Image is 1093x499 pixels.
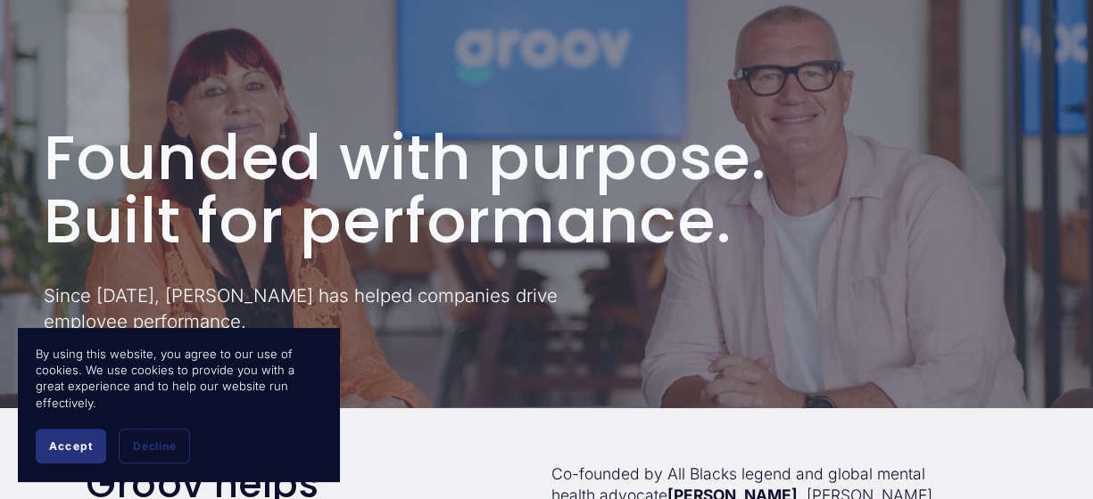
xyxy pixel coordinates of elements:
[36,429,106,463] button: Accept
[18,328,339,481] section: Cookie banner
[44,283,626,334] p: Since [DATE], [PERSON_NAME] has helped companies drive employee performance.
[133,439,176,453] span: Decline
[119,429,190,463] button: Decline
[49,439,93,453] span: Accept
[44,127,1049,253] h1: Founded with purpose. Built for performance.
[36,346,321,411] p: By using this website, you agree to our use of cookies. We use cookies to provide you with a grea...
